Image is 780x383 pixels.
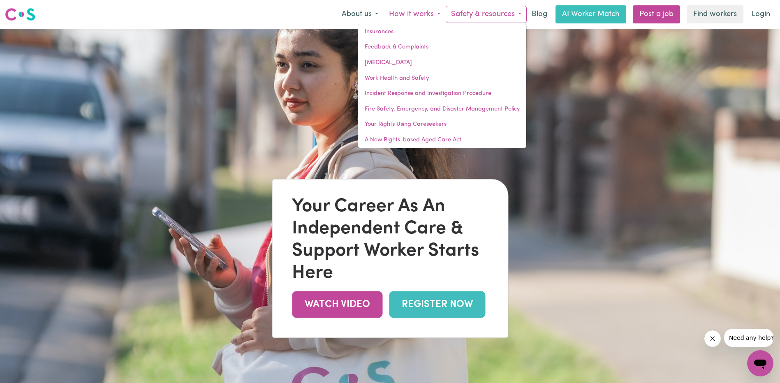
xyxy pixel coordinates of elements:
button: Safety & resources [446,6,527,23]
a: Find workers [687,5,743,23]
a: Work Health and Safety [358,71,526,86]
a: Post a job [633,5,680,23]
a: A New Rights-based Aged Care Act [358,132,526,148]
span: Need any help? [5,6,50,12]
button: About us [336,6,384,23]
a: Careseekers logo [5,5,35,24]
a: Your Rights Using Careseekers [358,117,526,132]
div: Your Career As An Independent Care & Support Worker Starts Here [292,196,488,285]
iframe: Button to launch messaging window [747,350,773,376]
a: [MEDICAL_DATA] [358,55,526,71]
a: REGISTER NOW [389,291,485,318]
div: Safety & resources [358,24,527,148]
a: WATCH VIDEO [292,291,382,318]
a: Blog [527,5,552,23]
a: Feedback & Complaints [358,39,526,55]
a: Fire Safety, Emergency, and Disaster Management Policy [358,102,526,117]
iframe: Message from company [724,329,773,347]
a: Incident Response and Investigation Procedure [358,86,526,102]
button: How it works [384,6,446,23]
a: AI Worker Match [555,5,626,23]
a: Login [747,5,775,23]
img: Careseekers logo [5,7,35,22]
iframe: Close message [704,330,721,347]
a: Insurances [358,24,526,40]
